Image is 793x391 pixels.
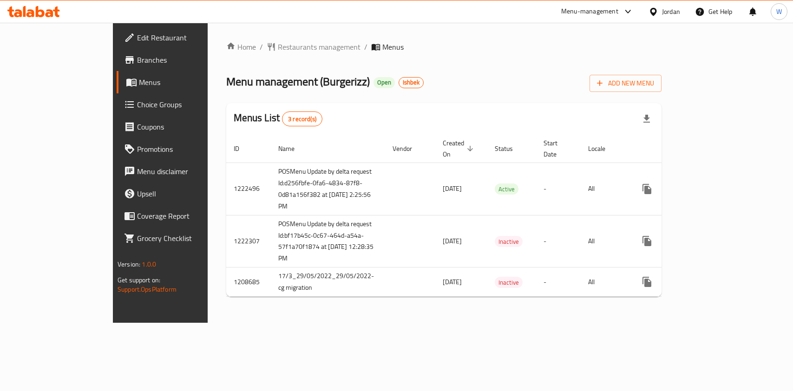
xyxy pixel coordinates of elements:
[117,182,245,205] a: Upsell
[226,215,271,267] td: 1222307
[588,143,617,154] span: Locale
[226,41,662,52] nav: breadcrumb
[495,277,523,288] span: Inactive
[443,235,462,247] span: [DATE]
[117,26,245,49] a: Edit Restaurant
[393,143,424,154] span: Vendor
[495,184,518,195] span: Active
[267,41,360,52] a: Restaurants management
[495,143,525,154] span: Status
[117,93,245,116] a: Choice Groups
[234,143,251,154] span: ID
[137,166,238,177] span: Menu disclaimer
[636,178,658,200] button: more
[271,267,385,297] td: 17/3_29/05/2022_29/05/2022-cg migration
[536,267,581,297] td: -
[117,49,245,71] a: Branches
[142,258,156,270] span: 1.0.0
[118,274,160,286] span: Get support on:
[271,163,385,215] td: POSMenu Update by delta request Id:d256fbfe-0fa6-4834-87f8-0d81a156f382 at [DATE] 2:25:56 PM
[234,111,322,126] h2: Menus List
[137,233,238,244] span: Grocery Checklist
[374,77,395,88] div: Open
[590,75,662,92] button: Add New Menu
[226,163,271,215] td: 1222496
[581,267,629,297] td: All
[137,210,238,222] span: Coverage Report
[536,163,581,215] td: -
[495,236,523,247] span: Inactive
[636,271,658,293] button: more
[364,41,367,52] li: /
[443,182,462,195] span: [DATE]
[443,276,462,288] span: [DATE]
[278,143,307,154] span: Name
[117,160,245,182] a: Menu disclaimer
[137,188,238,199] span: Upsell
[629,135,733,163] th: Actions
[139,77,238,88] span: Menus
[118,258,140,270] span: Version:
[544,137,570,160] span: Start Date
[226,135,733,297] table: enhanced table
[117,71,245,93] a: Menus
[260,41,263,52] li: /
[658,230,681,252] button: Change Status
[117,205,245,227] a: Coverage Report
[117,227,245,249] a: Grocery Checklist
[117,116,245,138] a: Coupons
[581,215,629,267] td: All
[399,78,423,86] span: Ishbek
[658,178,681,200] button: Change Status
[271,215,385,267] td: POSMenu Update by delta request Id:bf17b45c-0c67-464d-a54a-57f1a70f1874 at [DATE] 12:28:35 PM
[776,7,782,17] span: W
[137,54,238,65] span: Branches
[282,111,322,126] div: Total records count
[137,32,238,43] span: Edit Restaurant
[581,163,629,215] td: All
[636,230,658,252] button: more
[658,271,681,293] button: Change Status
[137,99,238,110] span: Choice Groups
[382,41,404,52] span: Menus
[226,71,370,92] span: Menu management ( Burgerizz )
[662,7,680,17] div: Jordan
[117,138,245,160] a: Promotions
[137,121,238,132] span: Coupons
[561,6,618,17] div: Menu-management
[137,143,238,155] span: Promotions
[636,108,658,130] div: Export file
[118,283,177,295] a: Support.OpsPlatform
[278,41,360,52] span: Restaurants management
[536,215,581,267] td: -
[374,78,395,86] span: Open
[226,267,271,297] td: 1208685
[443,137,476,160] span: Created On
[597,78,654,89] span: Add New Menu
[282,115,322,124] span: 3 record(s)
[495,183,518,195] div: Active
